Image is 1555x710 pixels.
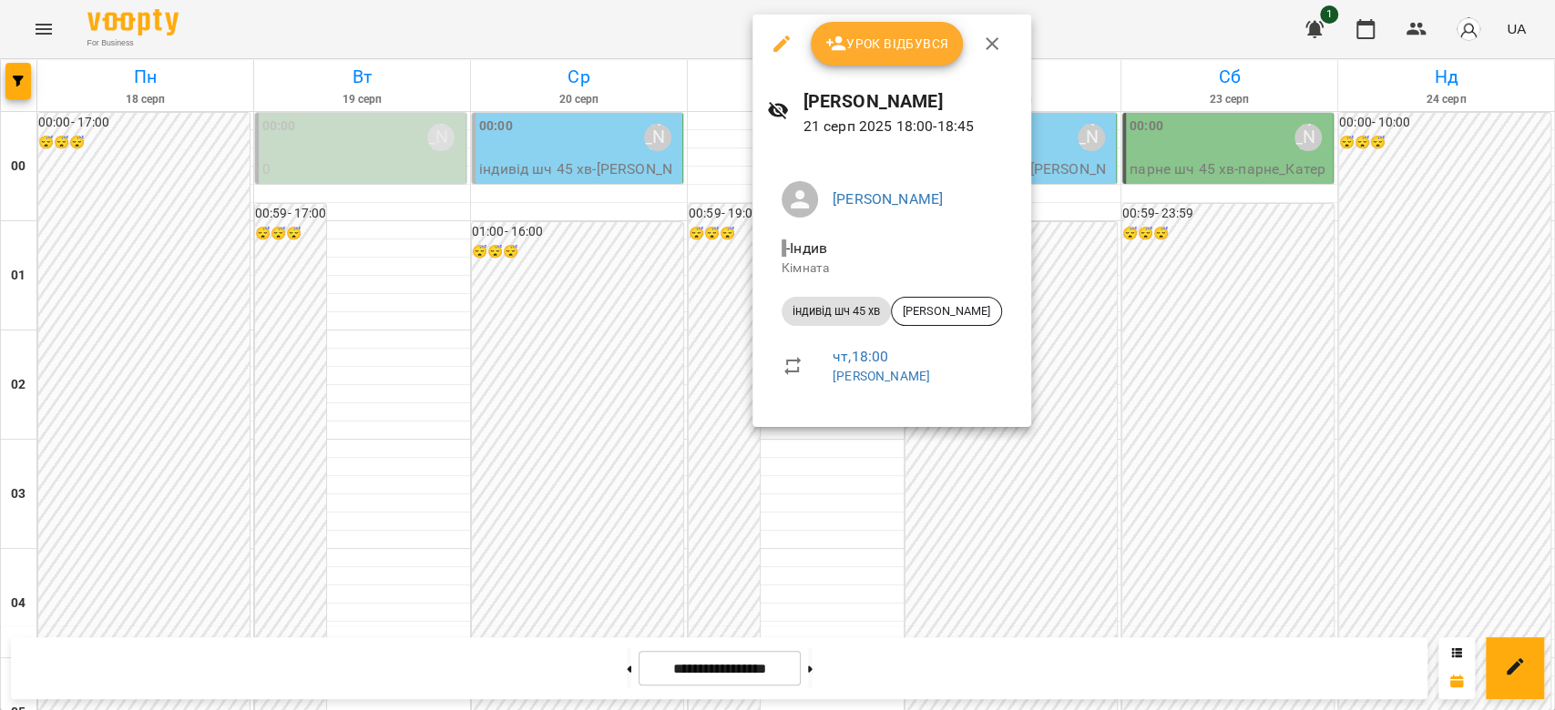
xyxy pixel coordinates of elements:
[803,87,1017,116] h6: [PERSON_NAME]
[833,348,888,365] a: чт , 18:00
[892,303,1001,319] span: [PERSON_NAME]
[782,239,831,257] span: - Індив
[833,190,943,208] a: [PERSON_NAME]
[891,297,1002,326] div: [PERSON_NAME]
[782,259,1002,278] p: Кімната
[811,22,964,66] button: Урок відбувся
[782,303,891,319] span: індивід шч 45 хв
[833,369,930,383] a: [PERSON_NAME]
[825,33,949,55] span: Урок відбувся
[803,116,1017,137] p: 21 серп 2025 18:00 - 18:45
